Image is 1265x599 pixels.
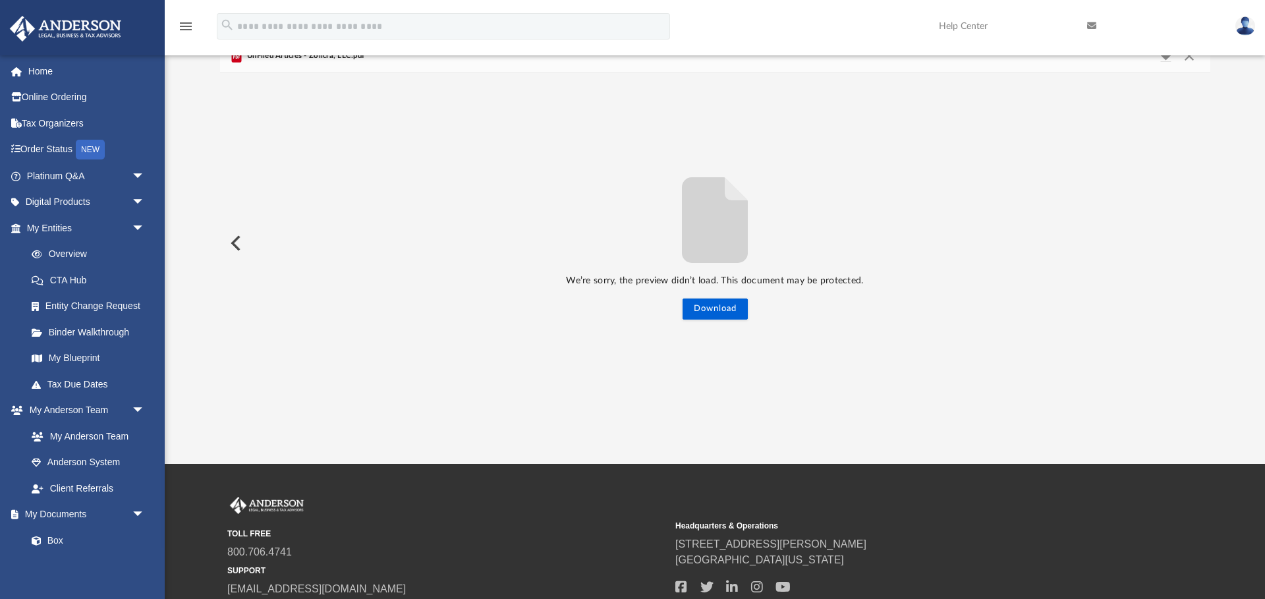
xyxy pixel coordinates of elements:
[9,110,165,136] a: Tax Organizers
[18,241,165,268] a: Overview
[9,501,158,528] a: My Documentsarrow_drop_down
[220,225,249,262] button: Previous File
[6,16,125,42] img: Anderson Advisors Platinum Portal
[132,501,158,528] span: arrow_drop_down
[227,546,292,557] a: 800.706.4741
[220,273,1210,289] p: We’re sorry, the preview didn’t load. This document may be protected.
[18,293,165,320] a: Entity Change Request
[178,25,194,34] a: menu
[18,371,165,397] a: Tax Due Dates
[220,73,1210,413] div: File preview
[18,319,165,345] a: Binder Walkthrough
[18,267,165,293] a: CTA Hub
[220,18,235,32] i: search
[18,345,158,372] a: My Blueprint
[132,163,158,190] span: arrow_drop_down
[675,554,844,565] a: [GEOGRAPHIC_DATA][US_STATE]
[18,449,158,476] a: Anderson System
[132,397,158,424] span: arrow_drop_down
[1177,47,1201,65] button: Close
[9,215,165,241] a: My Entitiesarrow_drop_down
[18,475,158,501] a: Client Referrals
[227,528,666,540] small: TOLL FREE
[18,527,152,554] a: Box
[1154,47,1178,65] button: Download
[18,423,152,449] a: My Anderson Team
[132,189,158,216] span: arrow_drop_down
[9,136,165,163] a: Order StatusNEW
[244,50,365,62] span: UnFiled Articles - Zolicra, LLC.pdf
[1235,16,1255,36] img: User Pic
[9,397,158,424] a: My Anderson Teamarrow_drop_down
[675,538,866,550] a: [STREET_ADDRESS][PERSON_NAME]
[675,520,1114,532] small: Headquarters & Operations
[18,554,158,580] a: Meeting Minutes
[9,58,165,84] a: Home
[9,84,165,111] a: Online Ordering
[220,39,1210,414] div: Preview
[227,497,306,514] img: Anderson Advisors Platinum Portal
[227,583,406,594] a: [EMAIL_ADDRESS][DOMAIN_NAME]
[9,163,165,189] a: Platinum Q&Aarrow_drop_down
[683,299,748,320] button: Download
[132,215,158,242] span: arrow_drop_down
[178,18,194,34] i: menu
[227,565,666,577] small: SUPPORT
[76,140,105,159] div: NEW
[9,189,165,215] a: Digital Productsarrow_drop_down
